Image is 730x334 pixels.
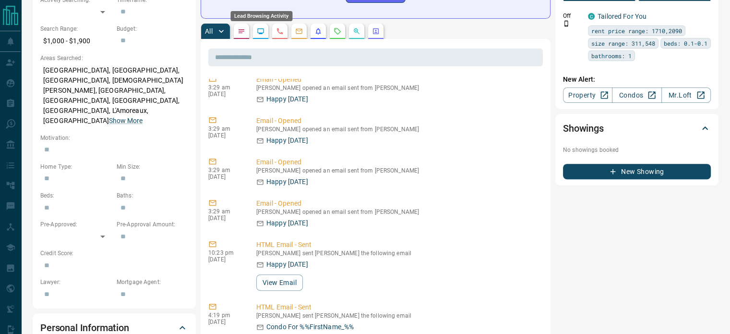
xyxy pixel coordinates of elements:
p: 10:23 pm [208,249,242,256]
a: Tailored For You [598,12,646,20]
p: Email - Opened [256,74,539,85]
p: Beds: [40,191,112,200]
p: 3:29 am [208,84,242,91]
p: [GEOGRAPHIC_DATA], [GEOGRAPHIC_DATA], [GEOGRAPHIC_DATA], [DEMOGRAPHIC_DATA][PERSON_NAME], [GEOGRA... [40,62,188,129]
svg: Requests [334,27,341,35]
svg: Calls [276,27,284,35]
p: Mortgage Agent: [117,278,188,286]
p: [DATE] [208,215,242,222]
a: Property [563,87,612,103]
span: bathrooms: 1 [591,51,632,61]
p: Motivation: [40,134,188,142]
svg: Listing Alerts [314,27,322,35]
p: 3:29 am [208,125,242,132]
p: Baths: [117,191,188,200]
svg: Push Notification Only [563,20,570,27]
p: [DATE] [208,132,242,139]
p: [PERSON_NAME] sent [PERSON_NAME] the following email [256,250,539,257]
button: View Email [256,274,303,291]
p: 3:29 am [208,167,242,173]
p: HTML Email - Sent [256,302,539,312]
p: 4:19 pm [208,312,242,319]
h2: Showings [563,121,604,136]
p: Happy [DATE] [266,218,308,228]
p: Happy [DATE] [266,177,308,187]
p: Min Size: [117,162,188,171]
svg: Notes [238,27,245,35]
div: Lead Browsing Activity [230,11,292,21]
span: beds: 0.1-0.1 [664,38,707,48]
p: [PERSON_NAME] sent [PERSON_NAME] the following email [256,312,539,319]
a: Mr.Loft [661,87,711,103]
div: Showings [563,117,711,140]
p: [PERSON_NAME] opened an email sent from [PERSON_NAME] [256,167,539,174]
p: Happy [DATE] [266,94,308,104]
p: HTML Email - Sent [256,240,539,250]
p: Off [563,12,582,20]
p: Happy [DATE] [266,136,308,146]
p: Pre-Approved: [40,220,112,229]
p: Email - Opened [256,116,539,126]
p: Search Range: [40,25,112,33]
p: [DATE] [208,91,242,98]
p: Email - Opened [256,157,539,167]
svg: Emails [295,27,303,35]
svg: Opportunities [353,27,360,35]
p: Pre-Approval Amount: [117,220,188,229]
p: 3:29 am [208,208,242,215]
p: [PERSON_NAME] opened an email sent from [PERSON_NAME] [256,209,539,215]
p: Condo For %%FirstName_%% [266,322,354,332]
p: [DATE] [208,319,242,325]
p: No showings booked [563,146,711,154]
button: New Showing [563,164,711,179]
a: Condos [612,87,661,103]
p: Areas Searched: [40,54,188,62]
span: rent price range: 1710,2090 [591,26,682,36]
p: All [205,28,213,35]
p: Lawyer: [40,278,112,286]
button: Show More [109,116,143,126]
p: [DATE] [208,173,242,180]
p: Credit Score: [40,249,188,258]
p: Email - Opened [256,198,539,209]
svg: Lead Browsing Activity [257,27,264,35]
span: size range: 311,548 [591,38,655,48]
p: Happy [DATE] [266,260,308,270]
p: Budget: [117,25,188,33]
svg: Agent Actions [372,27,380,35]
p: New Alert: [563,74,711,85]
p: [DATE] [208,256,242,263]
p: [PERSON_NAME] opened an email sent from [PERSON_NAME] [256,85,539,91]
p: $1,000 - $1,900 [40,33,112,49]
p: Home Type: [40,162,112,171]
div: condos.ca [588,13,595,20]
p: [PERSON_NAME] opened an email sent from [PERSON_NAME] [256,126,539,133]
